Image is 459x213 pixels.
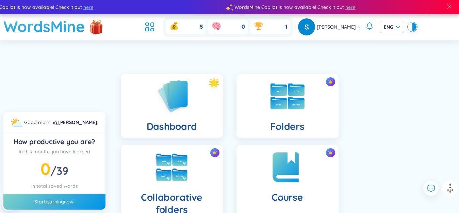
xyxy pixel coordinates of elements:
[56,164,68,178] span: 39
[147,120,197,133] h4: Dashboard
[200,23,203,31] span: 5
[317,23,356,31] span: [PERSON_NAME]
[212,150,217,155] img: crown icon
[230,74,345,138] a: crown iconFolders
[89,16,103,37] img: flashSalesIcon.a7f4f837.png
[242,23,245,31] span: 0
[3,14,85,39] a: WordsMine
[298,18,315,35] img: avatar
[24,119,98,126] div: !
[384,24,400,30] span: ENG
[3,194,105,210] div: Start now!
[9,148,100,155] div: In this month, you have learned
[285,23,287,31] span: 1
[58,119,97,125] a: [PERSON_NAME]
[298,18,317,35] a: avatar
[272,191,303,203] h4: Course
[328,150,333,155] img: crown icon
[24,119,58,125] span: Good morning ,
[40,158,50,179] span: 0
[50,164,68,178] span: /
[445,183,456,194] img: to top
[83,3,94,11] span: here
[9,137,100,147] div: How productive you are?
[270,120,304,133] h4: Folders
[345,3,356,11] span: here
[328,79,333,84] img: crown icon
[114,74,230,138] a: Dashboard
[46,199,64,205] a: learning
[9,182,100,190] div: in total saved words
